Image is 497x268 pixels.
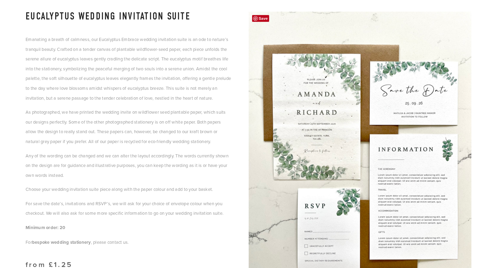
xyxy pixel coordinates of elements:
p: For , please contact us. [26,237,232,248]
div: from £1.25 [26,261,232,268]
p: Any of the wording can be changed and we can alter the layout accordingly. The words currently sh... [26,151,232,180]
p: Emanating a breath of calmness, our Eucalyptus Embrace wedding invitation suite is an ode to natu... [26,34,232,103]
p: As photographed, we have printed the wedding invite on wildflower seed plantable paper, which sui... [26,107,232,146]
h1: Eucalyptus Wedding Invitation Suite [26,12,232,21]
p: For save the date’s, invitations and RSVP’s, we will ask for your choice of envelope colour when ... [26,199,232,218]
strong: Minimum order: 20 [26,224,65,231]
a: bespoke wedding stationery [32,239,91,245]
p: Choose your wedding invitation suite piece along with the paper colour and add to your basket. [26,184,232,194]
a: Pin it! [252,15,269,22]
